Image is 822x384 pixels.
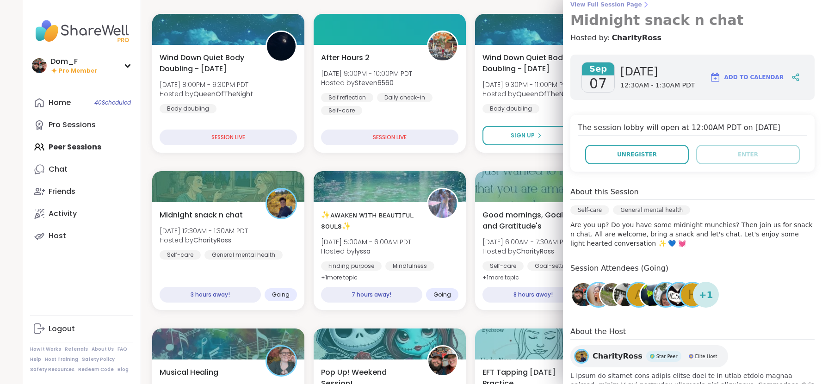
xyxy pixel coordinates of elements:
img: laurareidwitt [654,283,677,306]
a: Host [30,225,133,247]
b: lyssa [355,247,371,256]
a: Safety Resources [30,366,74,373]
img: Steven6560 [428,32,457,61]
span: [DATE] 9:30PM - 11:00PM PDT [482,80,576,89]
h4: Session Attendees (Going) [570,263,815,276]
img: Kevin2025 [600,283,624,306]
span: Going [272,291,290,298]
a: Redeem Code [78,366,114,373]
div: General mental health [613,205,690,215]
span: Hosted by [482,247,571,256]
button: Unregister [585,145,689,164]
span: Add to Calendar [724,73,784,81]
div: 8 hours away! [482,287,584,303]
img: Star Peer [650,354,655,359]
b: CharityRoss [516,247,554,256]
span: Midnight snack n chat [160,210,243,221]
h3: Midnight snack n chat [570,12,815,29]
span: View Full Session Page [570,1,815,8]
p: Are you up? Do you have some midnight munchies? Then join us for snack n chat. All are welcome, b... [570,220,815,248]
span: Wind Down Quiet Body Doubling - [DATE] [482,52,578,74]
div: Home [49,98,71,108]
img: dorothyespinosa26 [667,283,691,306]
b: CharityRoss [193,235,231,245]
span: [DATE] 5:00AM - 6:00AM PDT [321,237,411,247]
div: Goal-setting [527,261,579,271]
a: How It Works [30,346,61,353]
a: Blog [117,366,129,373]
a: CharityRoss [612,32,661,43]
div: Friends [49,186,75,197]
a: A [626,282,652,308]
b: QueenOfTheNight [193,89,253,99]
h4: Hosted by: [570,32,815,43]
div: Mindfulness [385,261,434,271]
a: Kevin2025 [599,282,625,308]
div: Body doubling [160,104,216,113]
span: [DATE] 6:00AM - 7:30AM PDT [482,237,571,247]
span: 40 Scheduled [94,99,131,106]
div: 7 hours away! [321,287,422,303]
a: View Full Session PageMidnight snack n chat [570,1,815,29]
span: Musical Healing [160,367,218,378]
div: 3 hours away! [160,287,261,303]
span: Going [433,291,451,298]
div: Logout [49,324,75,334]
span: Enter [738,150,758,159]
img: irisanne [587,283,610,306]
span: Good mornings, Goal and Gratitude's [482,210,578,232]
a: Home40Scheduled [30,92,133,114]
a: Safety Policy [82,356,115,363]
span: Sep [582,62,614,75]
span: Star Peer [656,353,678,360]
div: Self reflection [321,93,373,102]
a: irisanne [586,282,612,308]
span: Hosted by [321,78,412,87]
b: QueenOfTheNight [516,89,576,99]
h4: About this Session [570,186,639,198]
span: h [688,286,697,304]
span: Elite Host [695,353,717,360]
span: Hosted by [482,89,576,99]
span: [DATE] 9:00PM - 10:00PM PDT [321,69,412,78]
span: ✨ᴀᴡᴀᴋᴇɴ ᴡɪᴛʜ ʙᴇᴀᴜᴛɪғᴜʟ sᴏᴜʟs✨ [321,210,417,232]
div: SESSION LIVE [321,130,458,145]
span: 12:30AM - 1:30AM PDT [620,81,695,90]
img: lyssa [428,189,457,218]
div: Daily check-in [377,93,433,102]
div: Pro Sessions [49,120,96,130]
a: Chat [30,158,133,180]
a: dorothyespinosa26 [666,282,692,308]
img: CharityRoss [575,350,587,362]
span: + 1 [699,288,713,302]
span: Hosted by [160,235,248,245]
a: Friends [30,180,133,203]
span: A [635,286,643,304]
a: Activity [30,203,133,225]
a: Pro Sessions [30,114,133,136]
img: huggy [614,283,637,306]
span: CharityRoss [593,351,643,362]
div: Finding purpose [321,261,382,271]
a: Referrals [65,346,88,353]
div: SESSION LIVE [160,130,297,145]
img: Elite Host [689,354,693,359]
a: Help [30,356,41,363]
a: MoonLeafRaQuel [639,282,665,308]
b: Steven6560 [355,78,394,87]
span: Hosted by [321,247,411,256]
span: Wind Down Quiet Body Doubling - [DATE] [160,52,255,74]
span: [DATE] 8:00PM - 9:30PM PDT [160,80,253,89]
a: CharityRossCharityRossStar PeerStar PeerElite HostElite Host [570,345,728,367]
img: Ash3 [267,347,296,375]
a: Dom_F [570,282,596,308]
a: About Us [92,346,114,353]
div: Dom_F [50,56,97,67]
button: Enter [696,145,800,164]
a: Logout [30,318,133,340]
span: Unregister [617,150,657,159]
img: MoonLeafRaQuel [641,283,664,306]
span: Pro Member [59,67,97,75]
img: CharityRoss [267,189,296,218]
a: huggy [612,282,638,308]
